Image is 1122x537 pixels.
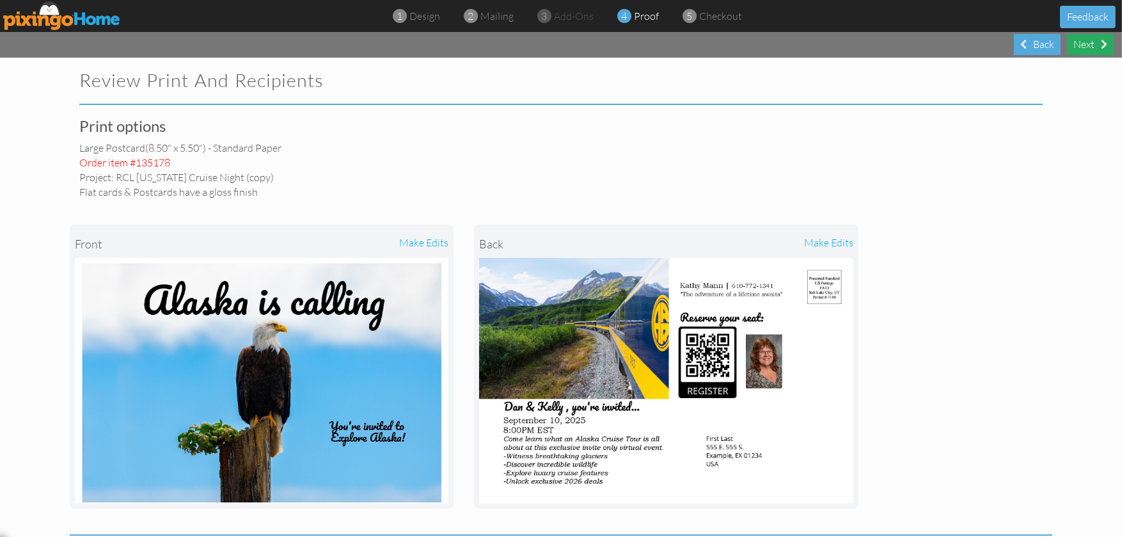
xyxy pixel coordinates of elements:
span: 4 [622,9,628,24]
div: large postcard [79,141,388,156]
img: pixingo logo [3,1,121,30]
span: (8.50" x 5.50") [145,141,206,154]
div: Back [1014,34,1061,55]
span: checkout [699,10,742,22]
span: add-ons [554,10,594,22]
div: make edits [667,230,853,258]
h3: Print options [79,118,378,134]
div: Next [1067,34,1114,55]
span: 1 [397,9,403,24]
img: Landscape Image [75,258,448,504]
div: back [479,230,666,258]
span: 5 [687,9,693,24]
span: mailing [480,10,514,22]
h2: Review Print and Recipients [79,70,539,91]
div: front [75,230,262,258]
button: Feedback [1060,6,1116,28]
div: Project: RCL [US_STATE] Cruise Night (copy) [79,170,388,185]
span: proof [634,10,659,22]
div: make edits [262,230,448,258]
span: 2 [468,9,474,24]
span: - Standard paper [208,141,281,154]
div: Order item #135178 [79,156,388,170]
img: Landscape Image [479,258,853,504]
div: Flat cards & Postcards have a gloss finish [79,185,388,200]
span: design [409,10,440,22]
